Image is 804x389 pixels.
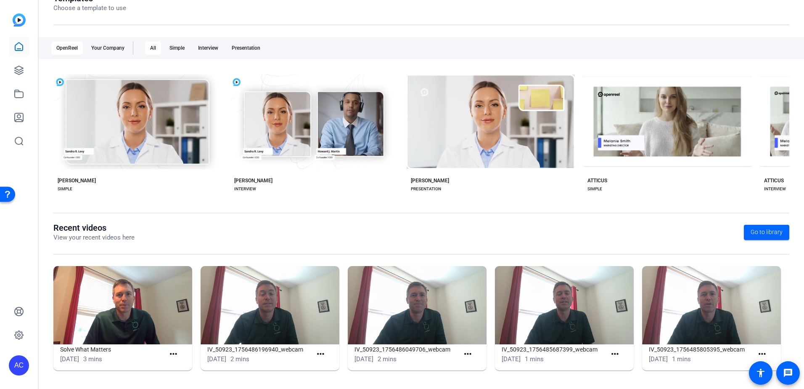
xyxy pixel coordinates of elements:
[53,266,192,344] img: Solve What Matters
[587,177,607,184] div: ATTICUS
[463,349,473,360] mat-icon: more_horiz
[9,355,29,376] div: AC
[378,355,397,363] span: 2 mins
[227,41,265,55] div: Presentation
[502,344,606,354] h1: IV_50923_1756485687399_webcam
[86,41,130,55] div: Your Company
[587,186,602,192] div: SIMPLE
[757,349,767,360] mat-icon: more_horiz
[610,349,620,360] mat-icon: more_horiz
[495,266,634,344] img: IV_50923_1756485687399_webcam
[58,186,72,192] div: SIMPLE
[783,368,793,378] mat-icon: message
[234,186,256,192] div: INTERVIEW
[230,355,249,363] span: 2 mins
[58,177,96,184] div: [PERSON_NAME]
[13,13,26,27] img: blue-gradient.svg
[315,349,326,360] mat-icon: more_horiz
[672,355,691,363] span: 1 mins
[60,355,79,363] span: [DATE]
[201,266,339,344] img: IV_50923_1756486196940_webcam
[348,266,487,344] img: IV_50923_1756486049706_webcam
[53,223,135,233] h1: Recent videos
[145,41,161,55] div: All
[207,344,312,354] h1: IV_50923_1756486196940_webcam
[502,355,521,363] span: [DATE]
[168,349,179,360] mat-icon: more_horiz
[53,3,126,13] p: Choose a template to use
[207,355,226,363] span: [DATE]
[751,228,783,237] span: Go to library
[649,355,668,363] span: [DATE]
[53,233,135,242] p: View your recent videos here
[60,344,165,354] h1: Solve What Matters
[354,355,373,363] span: [DATE]
[764,177,784,184] div: ATTICUS
[234,177,272,184] div: [PERSON_NAME]
[164,41,190,55] div: Simple
[411,186,441,192] div: PRESENTATION
[354,344,459,354] h1: IV_50923_1756486049706_webcam
[193,41,223,55] div: Interview
[744,225,789,240] a: Go to library
[756,368,766,378] mat-icon: accessibility
[83,355,102,363] span: 3 mins
[642,266,781,344] img: IV_50923_1756485805395_webcam
[525,355,544,363] span: 1 mins
[51,41,83,55] div: OpenReel
[764,186,786,192] div: INTERVIEW
[649,344,754,354] h1: IV_50923_1756485805395_webcam
[411,177,449,184] div: [PERSON_NAME]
